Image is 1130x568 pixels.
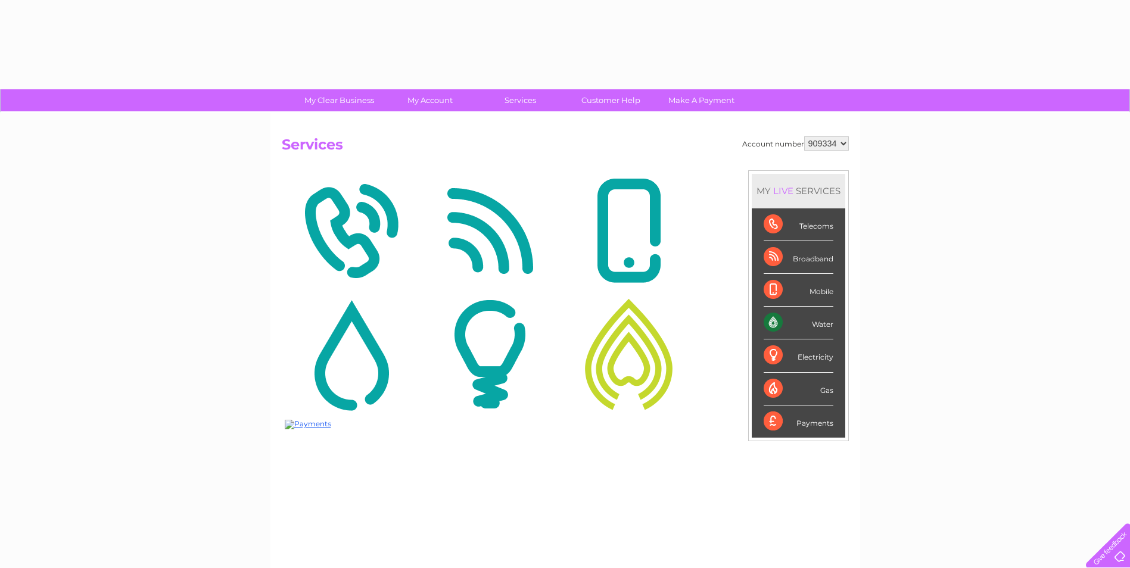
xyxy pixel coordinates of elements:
a: Make A Payment [652,89,751,111]
img: Payments [285,420,331,429]
div: Electricity [764,339,833,372]
div: Account number [742,136,849,151]
div: Mobile [764,274,833,307]
a: My Clear Business [290,89,388,111]
div: Water [764,307,833,339]
div: Telecoms [764,208,833,241]
div: Broadband [764,241,833,274]
div: LIVE [771,185,796,196]
img: Broadband [424,173,556,289]
h2: Services [282,136,849,159]
div: MY SERVICES [752,174,845,208]
div: Payments [764,405,833,438]
a: Customer Help [562,89,660,111]
div: Gas [764,373,833,405]
img: Mobile [562,173,695,289]
img: Electricity [424,297,556,412]
img: Water [285,297,418,412]
img: Gas [562,297,695,412]
a: My Account [381,89,479,111]
a: Services [471,89,569,111]
img: Telecoms [285,173,418,289]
